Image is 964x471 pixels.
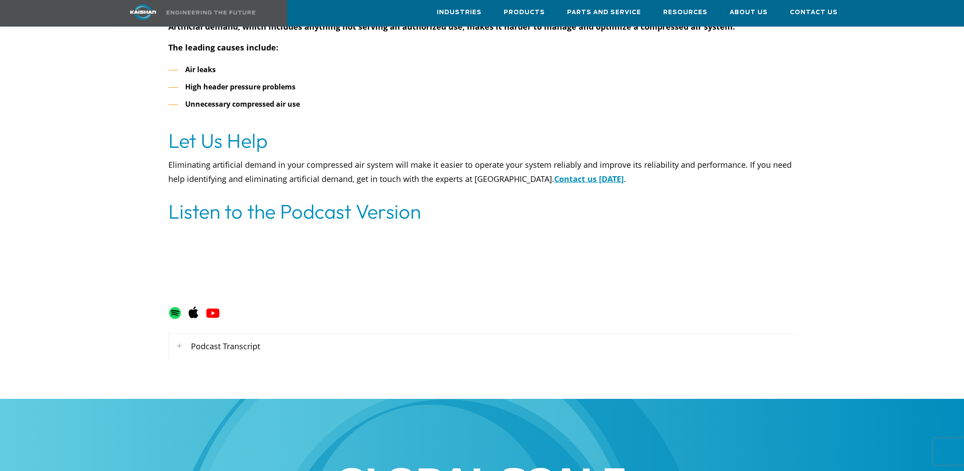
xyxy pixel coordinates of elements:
[185,65,216,74] b: Air leaks
[205,305,221,321] img: YouTube
[168,304,182,320] img: Spotify
[187,306,200,319] img: Apple Podcasts
[110,4,176,20] img: kaishan logo
[168,128,796,153] h2: Let Us Help
[663,8,707,18] span: Resources
[567,0,641,24] a: Parts and Service
[730,8,768,18] span: About Us
[437,8,482,18] span: Industries
[730,0,768,24] a: About Us
[504,8,545,18] span: Products
[554,174,624,184] a: Contact us [DATE]
[437,0,482,24] a: Industries
[168,199,796,224] h2: Listen to the Podcast Version
[168,333,796,359] div: Podcast Transcript
[790,0,838,24] a: Contact Us
[567,8,641,18] span: Parts and Service
[663,0,707,24] a: Resources
[167,11,255,15] img: Engineering the future
[169,333,796,359] div: Podcast Transcript
[185,99,300,109] b: Unnecessary compressed air use
[168,158,796,186] p: Eliminating artificial demand in your compressed air system will make it easier to operate your s...
[790,8,838,18] span: Contact Us
[185,82,295,92] b: High header pressure problems
[168,21,735,32] b: Artificial demand, which includes anything not serving an authorized use, makes it harder to mana...
[168,42,278,53] b: The leading causes include:
[504,0,545,24] a: Products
